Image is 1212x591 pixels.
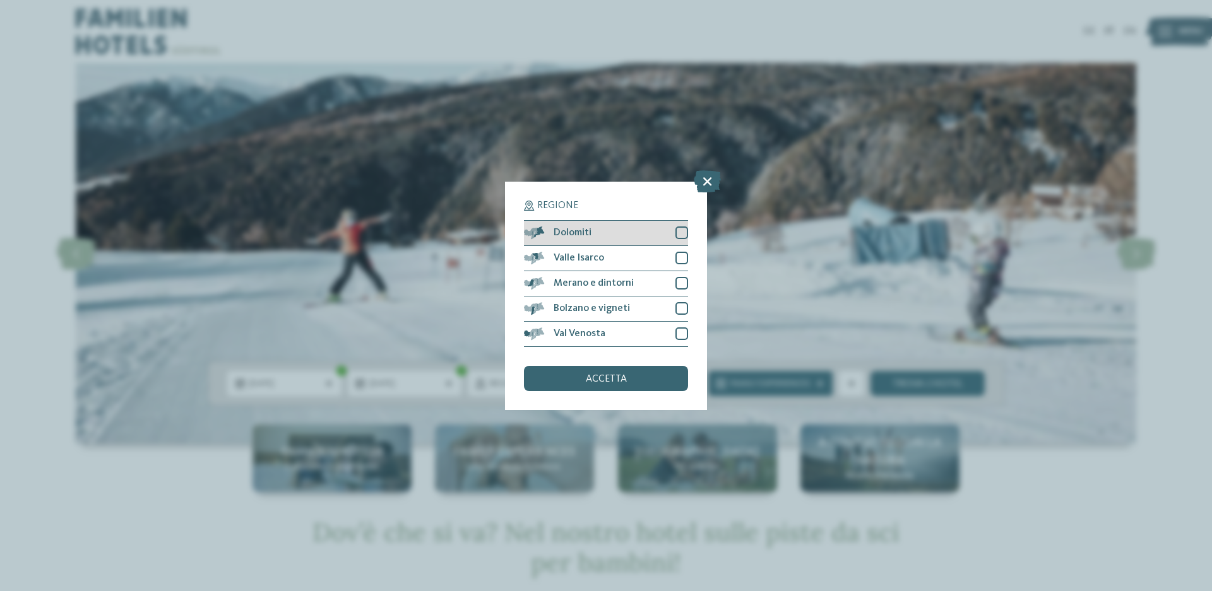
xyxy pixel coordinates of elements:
span: Regione [537,201,578,211]
span: accetta [586,374,627,384]
span: Dolomiti [554,228,591,238]
span: Merano e dintorni [554,278,634,288]
span: Valle Isarco [554,253,604,263]
span: Val Venosta [554,329,605,339]
span: Bolzano e vigneti [554,303,630,313]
